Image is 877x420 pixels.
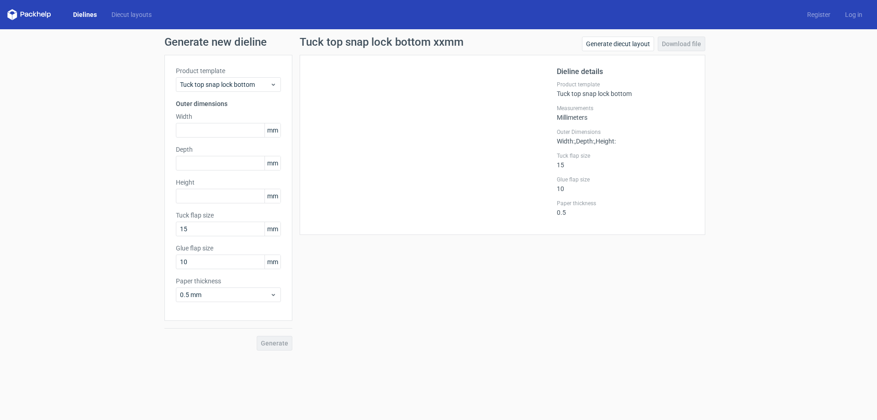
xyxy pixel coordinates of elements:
[557,81,694,88] label: Product template
[104,10,159,19] a: Diecut layouts
[264,156,280,170] span: mm
[180,290,270,299] span: 0.5 mm
[264,189,280,203] span: mm
[176,178,281,187] label: Height
[176,211,281,220] label: Tuck flap size
[557,66,694,77] h2: Dieline details
[264,255,280,269] span: mm
[557,200,694,216] div: 0.5
[557,128,694,136] label: Outer Dimensions
[557,176,694,183] label: Glue flap size
[557,138,575,145] span: Width :
[180,80,270,89] span: Tuck top snap lock bottom
[176,66,281,75] label: Product template
[557,105,694,112] label: Measurements
[582,37,654,51] a: Generate diecut layout
[575,138,594,145] span: , Depth :
[176,145,281,154] label: Depth
[176,276,281,286] label: Paper thickness
[557,176,694,192] div: 10
[176,99,281,108] h3: Outer dimensions
[557,81,694,97] div: Tuck top snap lock bottom
[557,200,694,207] label: Paper thickness
[800,10,838,19] a: Register
[557,105,694,121] div: Millimeters
[557,152,694,159] label: Tuck flap size
[264,123,280,137] span: mm
[66,10,104,19] a: Dielines
[264,222,280,236] span: mm
[300,37,464,48] h1: Tuck top snap lock bottom xxmm
[594,138,616,145] span: , Height :
[557,152,694,169] div: 15
[838,10,870,19] a: Log in
[176,112,281,121] label: Width
[176,244,281,253] label: Glue flap size
[164,37,713,48] h1: Generate new dieline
